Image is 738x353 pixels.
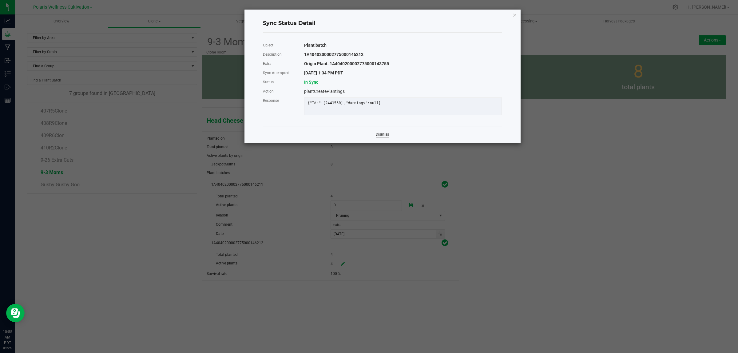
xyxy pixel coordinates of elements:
[258,87,300,96] div: Action
[376,132,389,137] a: Dismiss
[258,68,300,77] div: Sync Attempted
[258,59,300,68] div: Extra
[263,19,315,27] span: Sync Status Detail
[304,80,318,85] span: In Sync
[258,77,300,87] div: Status
[300,87,506,96] div: plantCreatePlantings
[258,41,300,50] div: Object
[513,11,517,18] button: Close
[300,59,506,68] div: Origin Plant: 1A4040200002775000143755
[300,50,506,59] div: 1A4040200002775000146212
[6,304,25,322] iframe: Resource center
[300,41,506,50] div: Plant batch
[303,101,503,105] div: {"Ids":[2441530],"Warnings":null}
[258,50,300,59] div: Description
[300,68,506,77] div: [DATE] 1:34 PM PDT
[258,96,300,105] div: Response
